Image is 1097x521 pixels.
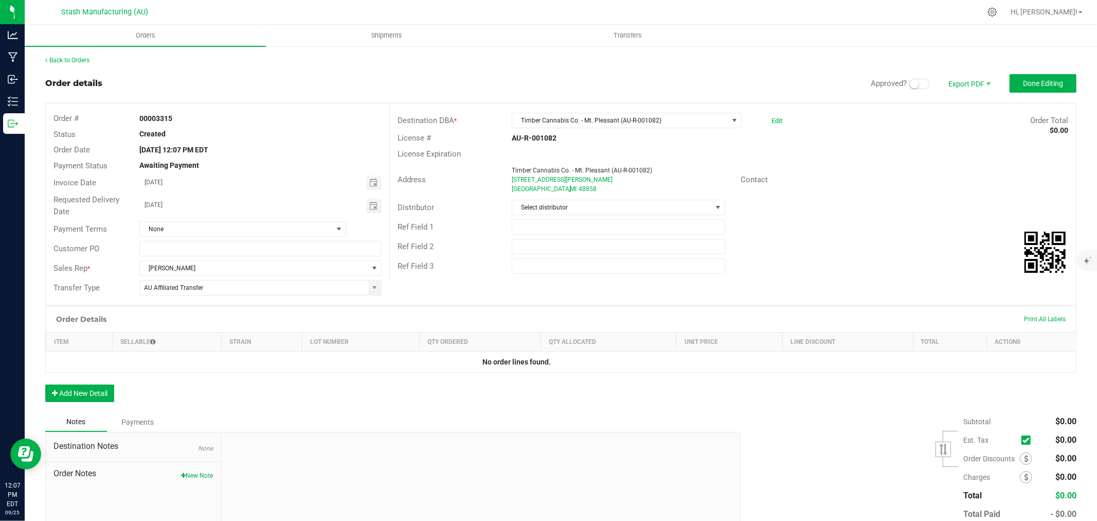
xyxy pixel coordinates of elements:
[367,199,382,213] span: Toggle calendar
[8,96,18,107] inline-svg: Inventory
[771,117,782,125] a: Edit
[963,455,1020,463] span: Order Discounts
[62,8,149,16] span: Stash Manufacturing (AU)
[512,185,571,193] span: [GEOGRAPHIC_DATA]
[25,25,266,46] a: Orders
[600,31,656,40] span: Transfers
[398,203,434,212] span: Distributor
[1055,472,1076,482] span: $0.00
[53,145,90,154] span: Order Date
[139,161,199,169] strong: Awaiting Payment
[963,491,982,500] span: Total
[1021,433,1035,447] span: Calculate excise tax
[10,439,41,470] iframe: Resource center
[53,178,96,187] span: Invoice Date
[987,333,1076,352] th: Actions
[222,333,302,352] th: Strain
[1050,126,1068,134] strong: $0.00
[53,224,107,234] span: Payment Terms
[512,134,556,142] strong: AU-R-001082
[53,195,119,216] span: Requested Delivery Date
[398,175,426,184] span: Address
[783,333,913,352] th: Line Discount
[512,113,728,128] span: Timber Cannabis Co. - Mt. Pleasant (AU-R-001082)
[1055,491,1076,500] span: $0.00
[963,509,1000,519] span: Total Paid
[140,261,368,275] span: [PERSON_NAME]
[398,133,431,143] span: License #
[741,175,768,184] span: Contact
[482,358,551,366] strong: No order lines found.
[569,185,570,193] span: ,
[181,471,213,480] button: New Note
[1024,232,1066,273] qrcode: 00003315
[56,315,106,323] h1: Order Details
[46,333,113,352] th: Item
[913,333,987,352] th: Total
[367,176,382,190] span: Toggle calendar
[512,167,652,174] span: Timber Cannabis Co. - Mt. Pleasant (AU-R-001082)
[53,283,100,292] span: Transfer Type
[512,200,712,215] span: Select distributor
[45,385,114,402] button: Add New Detail
[1030,116,1068,125] span: Order Total
[677,333,783,352] th: Unit Price
[1055,416,1076,426] span: $0.00
[963,473,1020,481] span: Charges
[357,31,416,40] span: Shipments
[398,149,461,159] span: License Expiration
[541,333,677,352] th: Qty Allocated
[986,7,999,17] div: Manage settings
[1011,8,1077,16] span: Hi, [PERSON_NAME]!
[398,242,434,251] span: Ref Field 2
[398,262,434,271] span: Ref Field 3
[53,130,76,139] span: Status
[1050,509,1076,519] span: - $0.00
[45,57,89,64] a: Back to Orders
[8,30,18,40] inline-svg: Analytics
[53,264,87,273] span: Sales Rep
[398,222,434,232] span: Ref Field 1
[53,161,107,170] span: Payment Status
[1023,79,1063,88] span: Done Editing
[1024,232,1066,273] img: Scan me!
[266,25,507,46] a: Shipments
[139,146,208,154] strong: [DATE] 12:07 PM EDT
[112,333,222,352] th: Sellable
[8,52,18,62] inline-svg: Manufacturing
[45,412,107,432] div: Notes
[1055,454,1076,463] span: $0.00
[1055,435,1076,445] span: $0.00
[963,436,1017,444] span: Est. Tax
[5,481,20,509] p: 12:07 PM EDT
[8,118,18,129] inline-svg: Outbound
[419,333,541,352] th: Qty Ordered
[139,130,166,138] strong: Created
[45,77,102,90] div: Order details
[1024,316,1066,323] span: Print All Labels
[53,440,213,453] span: Destination Notes
[53,467,213,480] span: Order Notes
[53,244,99,253] span: Customer PO
[512,176,613,183] span: [STREET_ADDRESS][PERSON_NAME]
[570,185,577,193] span: MI
[871,79,907,88] span: Approved?
[1010,74,1076,93] button: Done Editing
[53,114,79,123] span: Order #
[507,25,748,46] a: Transfers
[302,333,420,352] th: Lot Number
[139,114,172,123] strong: 00003315
[579,185,597,193] span: 48858
[107,413,169,431] div: Payments
[963,418,991,426] span: Subtotal
[5,509,20,516] p: 09/25
[938,74,999,93] li: Export PDF
[398,116,454,125] span: Destination DBA
[8,74,18,84] inline-svg: Inbound
[198,445,213,452] span: None
[140,222,333,236] span: None
[122,31,169,40] span: Orders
